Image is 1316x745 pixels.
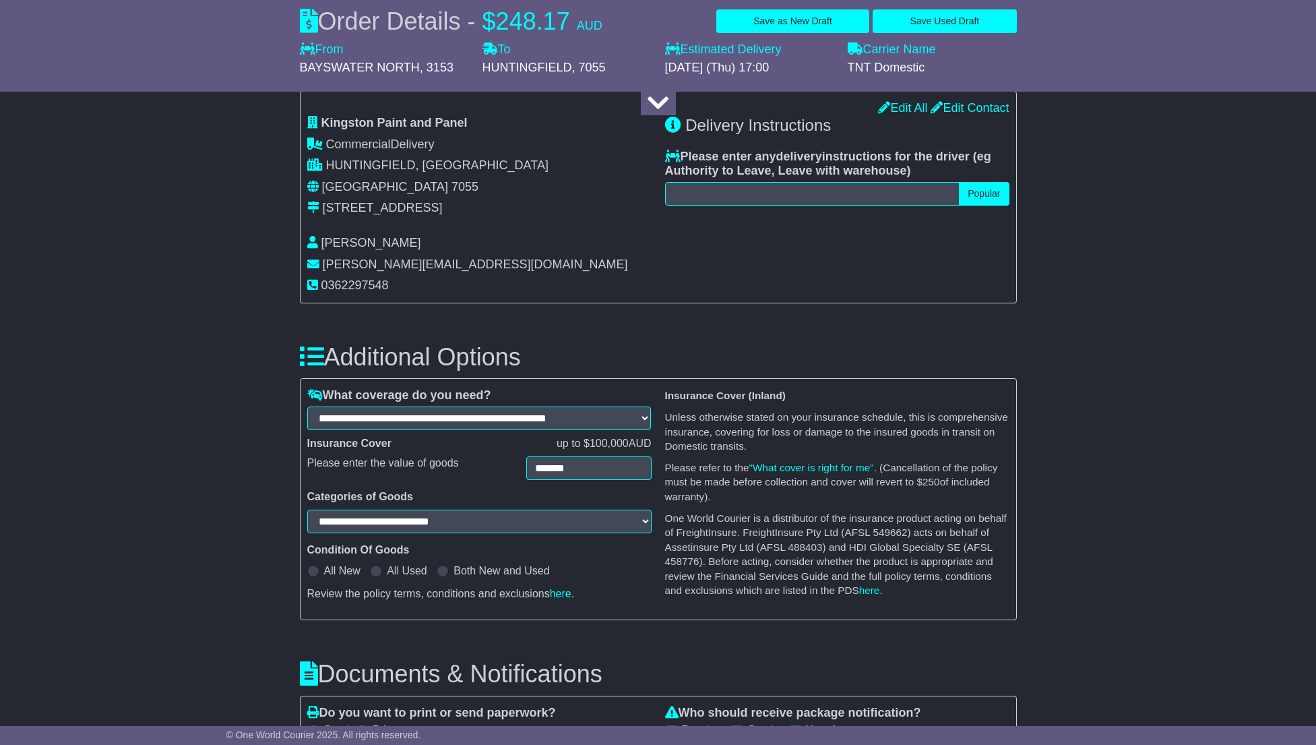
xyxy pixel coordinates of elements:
button: Save Used Draft [873,9,1016,33]
label: What coverage do you need? [307,388,491,403]
label: Please enter any instructions for the driver ( ) [665,150,1009,179]
b: Insurance Cover [307,438,391,449]
span: HUNTINGFIELD [482,61,572,74]
label: Carrier Name [848,42,936,57]
span: Delivery Instructions [685,116,831,134]
label: All New [324,564,361,577]
b: Condition Of Goods [307,544,410,556]
span: [PERSON_NAME][EMAIL_ADDRESS][DOMAIN_NAME] [323,258,628,271]
a: here [550,588,571,599]
span: Kingston Paint and Panel [321,116,468,129]
div: [DATE] (Thu) 17:00 [665,61,834,76]
span: 100,000 [590,438,629,449]
label: Your Account [806,723,869,736]
div: [STREET_ADDRESS] [323,201,443,216]
label: Receiver [682,723,724,736]
a: here [859,585,880,596]
span: 0362297548 [321,278,389,292]
label: To [482,42,511,57]
span: delivery [776,150,822,163]
span: BAYSWATER NORTH [300,61,420,74]
span: 7055 [451,180,478,193]
label: Do you want to print or send paperwork? [307,706,556,721]
span: AUD [577,19,602,32]
span: Commercial [326,138,391,151]
label: Both New and Used [453,564,549,577]
div: Order Details - [300,7,602,36]
span: 248.17 [496,7,570,35]
div: TNT Domestic [848,61,1017,76]
span: , 7055 [572,61,606,74]
span: © One World Courier 2025. All rights reserved. [226,729,421,740]
small: One World Courier is a distributor of the insurance product acting on behalf of FreightInsure. Fr... [665,512,1007,597]
label: Print [373,723,395,736]
label: Sender [748,723,783,736]
b: Categories of Goods [307,491,413,502]
span: HUNTINGFIELD, [GEOGRAPHIC_DATA] [326,158,549,172]
span: eg Authority to Leave, Leave with warehouse [665,150,991,178]
label: Estimated Delivery [665,42,834,57]
span: $ [482,7,496,35]
div: Delivery [307,138,652,152]
span: [GEOGRAPHIC_DATA] [322,180,448,193]
h3: Additional Options [300,344,1017,371]
h3: Documents & Notifications [300,661,1017,688]
span: 250 [922,476,940,487]
small: Unless otherwise stated on your insurance schedule, this is comprehensive insurance, covering for... [665,411,1008,452]
span: [PERSON_NAME] [321,236,421,249]
button: Popular [959,182,1009,206]
b: Insurance Cover (Inland) [665,390,786,401]
label: All Used [387,564,427,577]
div: Review the policy terms, conditions and exclusions . [307,587,652,600]
div: Please enter the value of goods [301,456,520,480]
label: Who should receive package notification? [665,706,921,721]
small: Please refer to the . (Cancellation of the policy must be made before collection and cover will r... [665,462,998,502]
a: "What cover is right for me" [749,462,874,473]
span: , 3153 [420,61,453,74]
label: Send [324,723,349,736]
div: up to $ AUD [550,437,658,450]
button: Save as New Draft [716,9,869,33]
label: From [300,42,344,57]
